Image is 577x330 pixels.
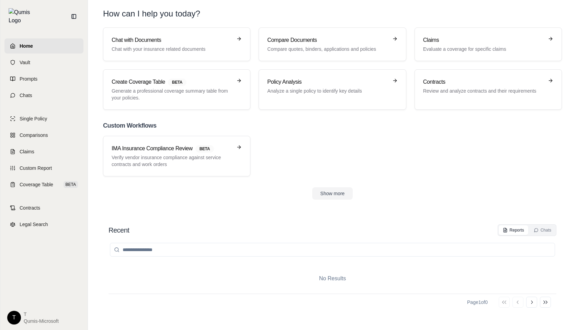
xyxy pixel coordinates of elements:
[4,144,83,159] a: Claims
[20,43,33,49] span: Home
[415,69,562,110] a: ContractsReview and analyze contracts and their requirements
[4,38,83,54] a: Home
[467,299,488,306] div: Page 1 of 0
[195,145,214,153] span: BETA
[20,92,32,99] span: Chats
[4,161,83,176] a: Custom Report
[267,46,388,52] p: Compare quotes, binders, applications and policies
[267,78,388,86] h3: Policy Analysis
[259,27,406,61] a: Compare DocumentsCompare quotes, binders, applications and policies
[4,71,83,86] a: Prompts
[20,132,48,139] span: Comparisons
[68,11,79,22] button: Collapse sidebar
[534,227,551,233] div: Chats
[4,128,83,143] a: Comparisons
[20,204,40,211] span: Contracts
[4,111,83,126] a: Single Policy
[503,227,524,233] div: Reports
[168,79,186,86] span: BETA
[103,121,562,130] h2: Custom Workflows
[499,225,528,235] button: Reports
[9,8,34,25] img: Qumis Logo
[109,225,129,235] h2: Recent
[423,36,544,44] h3: Claims
[24,311,59,318] span: T
[103,136,250,176] a: IMA Insurance Compliance ReviewBETAVerify vendor insurance compliance against service contracts a...
[112,144,232,153] h3: IMA Insurance Compliance Review
[20,148,34,155] span: Claims
[4,177,83,192] a: Coverage TableBETA
[4,55,83,70] a: Vault
[112,78,232,86] h3: Create Coverage Table
[415,27,562,61] a: ClaimsEvaluate a coverage for specific claims
[103,69,250,110] a: Create Coverage TableBETAGenerate a professional coverage summary table from your policies.
[103,8,562,19] h1: How can I help you today?
[103,27,250,61] a: Chat with DocumentsChat with your insurance related documents
[267,87,388,94] p: Analyze a single policy to identify key details
[4,200,83,215] a: Contracts
[20,75,37,82] span: Prompts
[267,36,388,44] h3: Compare Documents
[64,181,78,188] span: BETA
[112,46,232,52] p: Chat with your insurance related documents
[312,187,353,200] button: Show more
[24,318,59,325] span: qumis-microsoft
[259,69,406,110] a: Policy AnalysisAnalyze a single policy to identify key details
[20,59,30,66] span: Vault
[20,221,48,228] span: Legal Search
[4,88,83,103] a: Chats
[423,87,544,94] p: Review and analyze contracts and their requirements
[7,311,21,325] div: T
[20,115,47,122] span: Single Policy
[4,217,83,232] a: Legal Search
[530,225,555,235] button: Chats
[109,263,556,294] div: No Results
[20,165,52,172] span: Custom Report
[112,154,232,168] p: Verify vendor insurance compliance against service contracts and work orders
[112,87,232,101] p: Generate a professional coverage summary table from your policies.
[20,181,53,188] span: Coverage Table
[112,36,232,44] h3: Chat with Documents
[423,46,544,52] p: Evaluate a coverage for specific claims
[423,78,544,86] h3: Contracts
